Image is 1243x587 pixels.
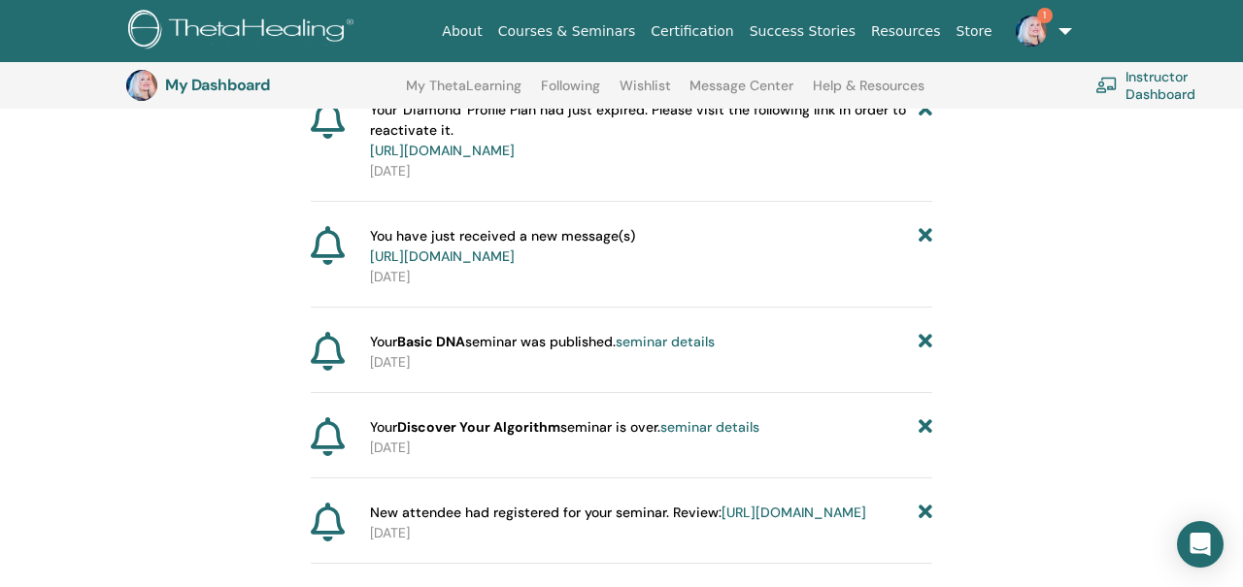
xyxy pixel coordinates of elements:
img: chalkboard-teacher.svg [1095,77,1118,93]
span: You have just received a new message(s) [370,226,635,267]
a: My ThetaLearning [406,78,521,109]
a: About [434,14,489,49]
p: [DATE] [370,523,932,543]
img: default.jpg [1016,16,1047,47]
strong: Basic DNA [397,333,465,350]
span: Your 'Diamond' Profile Plan had just expired. Please visit the following link in order to reactiv... [370,100,919,161]
a: Courses & Seminars [490,14,644,49]
img: logo.png [128,10,360,53]
p: [DATE] [370,352,932,373]
span: Your seminar is over. [370,417,759,438]
a: seminar details [660,418,759,436]
a: [URL][DOMAIN_NAME] [722,504,866,521]
a: seminar details [616,333,715,350]
strong: Discover Your Algorithm [397,418,560,436]
h3: My Dashboard [165,76,359,94]
a: Certification [643,14,741,49]
p: [DATE] [370,438,932,458]
a: Wishlist [620,78,671,109]
a: Store [949,14,1000,49]
a: Message Center [689,78,793,109]
a: Success Stories [742,14,863,49]
span: 1 [1037,8,1053,23]
div: Open Intercom Messenger [1177,521,1224,568]
span: Your seminar was published. [370,332,715,352]
a: Help & Resources [813,78,924,109]
img: default.jpg [126,70,157,101]
a: [URL][DOMAIN_NAME] [370,142,515,159]
p: [DATE] [370,161,932,181]
a: [URL][DOMAIN_NAME] [370,247,515,265]
a: Following [541,78,600,109]
p: [DATE] [370,267,932,287]
a: Resources [863,14,949,49]
span: New attendee had registered for your seminar. Review: [370,503,866,523]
